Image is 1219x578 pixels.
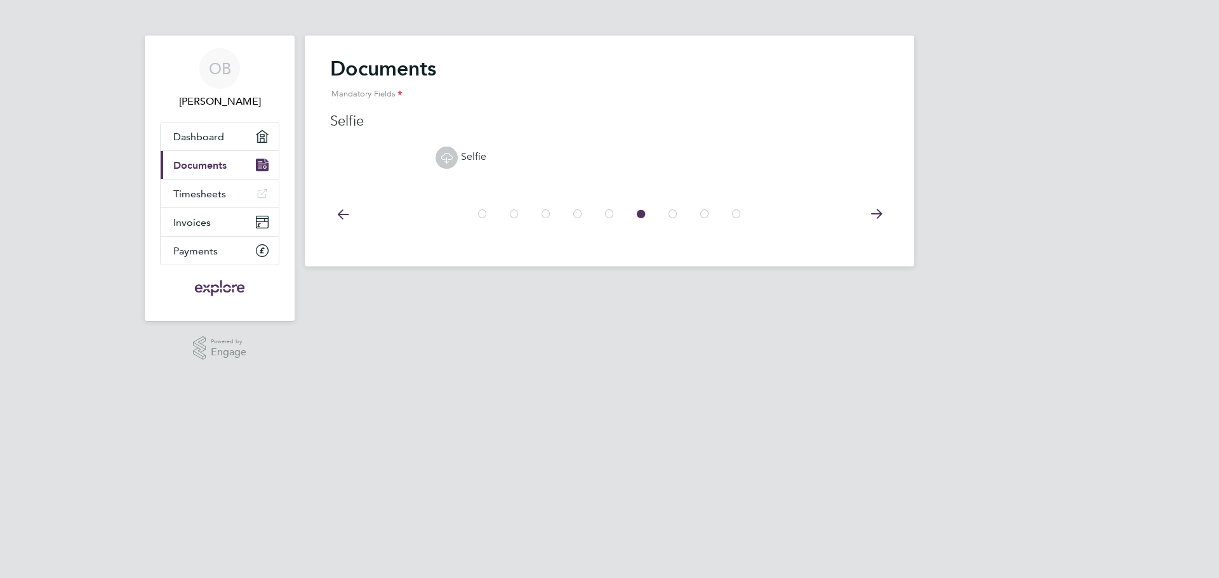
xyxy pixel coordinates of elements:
a: Dashboard [161,122,279,150]
img: exploregroup-logo-retina.png [194,278,246,298]
span: Payments [173,245,218,257]
h3: Selfie [330,112,889,131]
span: Documents [173,159,227,171]
div: Mandatory Fields [330,81,889,107]
span: OB [209,60,231,77]
span: Engage [211,347,246,358]
a: Selfie [436,150,486,163]
a: OB[PERSON_NAME] [160,48,279,109]
a: Documents [161,151,279,179]
a: Go to home page [160,278,279,298]
span: Invoices [173,216,211,228]
span: Powered by [211,336,246,347]
span: Dashboard [173,131,224,143]
h2: Documents [330,56,889,107]
span: Omar Bugaighis [160,94,279,109]
span: Timesheets [173,188,226,200]
nav: Main navigation [145,36,295,321]
a: Payments [161,237,279,265]
a: Powered byEngage [193,336,247,360]
a: Invoices [161,208,279,236]
a: Timesheets [161,180,279,207]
